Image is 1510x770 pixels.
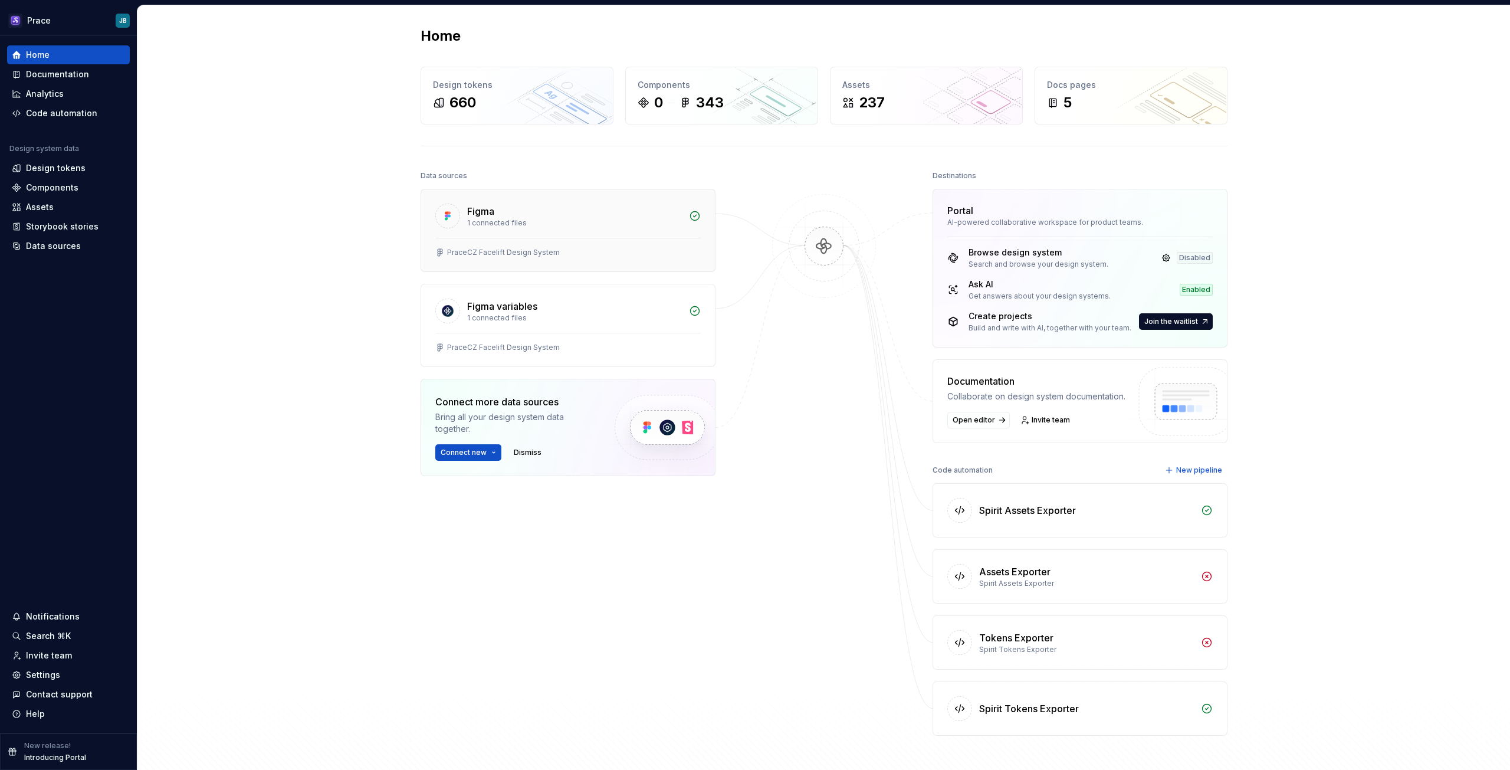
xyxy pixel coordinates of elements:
[441,448,487,457] span: Connect new
[969,260,1108,269] div: Search and browse your design system.
[933,462,993,479] div: Code automation
[842,79,1010,91] div: Assets
[1035,67,1227,124] a: Docs pages5
[433,79,601,91] div: Design tokens
[26,107,97,119] div: Code automation
[9,144,79,153] div: Design system data
[7,237,130,255] a: Data sources
[979,503,1076,517] div: Spirit Assets Exporter
[27,15,51,27] div: Prace
[7,45,130,64] a: Home
[26,88,64,100] div: Analytics
[7,705,130,723] button: Help
[467,299,537,313] div: Figma variables
[7,198,130,217] a: Assets
[435,395,595,409] div: Connect more data sources
[26,68,89,80] div: Documentation
[467,313,682,323] div: 1 connected files
[1177,252,1213,264] div: Disabled
[969,310,1131,322] div: Create projects
[7,65,130,84] a: Documentation
[947,218,1213,227] div: AI-powered collaborative workspace for product teams.
[26,221,99,232] div: Storybook stories
[979,645,1194,654] div: Spirit Tokens Exporter
[467,204,494,218] div: Figma
[26,240,81,252] div: Data sources
[859,93,885,112] div: 237
[979,579,1194,588] div: Spirit Assets Exporter
[7,607,130,626] button: Notifications
[1176,466,1222,475] span: New pipeline
[119,16,127,25] div: JB
[7,685,130,704] button: Contact support
[421,27,461,45] h2: Home
[435,411,595,435] div: Bring all your design system data together.
[447,343,560,352] div: PraceCZ Facelift Design System
[1047,79,1215,91] div: Docs pages
[979,565,1051,579] div: Assets Exporter
[26,49,50,61] div: Home
[7,84,130,103] a: Analytics
[26,708,45,720] div: Help
[26,630,71,642] div: Search ⌘K
[7,646,130,665] a: Invite team
[654,93,663,112] div: 0
[953,415,995,425] span: Open editor
[24,753,86,762] p: Introducing Portal
[514,448,541,457] span: Dismiss
[435,444,501,461] button: Connect new
[2,8,134,33] button: PraceJB
[26,650,72,661] div: Invite team
[1144,317,1198,326] span: Join the waitlist
[7,159,130,178] a: Design tokens
[26,201,54,213] div: Assets
[1139,313,1213,330] button: Join the waitlist
[7,104,130,123] a: Code automation
[638,79,806,91] div: Components
[1180,284,1213,296] div: Enabled
[7,627,130,646] button: Search ⌘K
[26,611,80,622] div: Notifications
[447,248,560,257] div: PraceCZ Facelift Design System
[24,741,71,751] p: New release!
[467,218,682,228] div: 1 connected files
[696,93,724,112] div: 343
[969,247,1108,258] div: Browse design system
[947,204,973,218] div: Portal
[26,689,93,700] div: Contact support
[26,182,78,194] div: Components
[969,323,1131,333] div: Build and write with AI, together with your team.
[8,14,22,28] img: 63932fde-23f0-455f-9474-7c6a8a4930cd.png
[933,168,976,184] div: Destinations
[1032,415,1070,425] span: Invite team
[421,284,715,367] a: Figma variables1 connected filesPraceCZ Facelift Design System
[7,217,130,236] a: Storybook stories
[508,444,547,461] button: Dismiss
[449,93,476,112] div: 660
[969,278,1111,290] div: Ask AI
[1161,462,1227,479] button: New pipeline
[947,374,1125,388] div: Documentation
[979,702,1079,716] div: Spirit Tokens Exporter
[7,666,130,684] a: Settings
[830,67,1023,124] a: Assets237
[947,412,1010,428] a: Open editor
[947,391,1125,402] div: Collaborate on design system documentation.
[421,189,715,272] a: Figma1 connected filesPraceCZ Facelift Design System
[625,67,818,124] a: Components0343
[7,178,130,197] a: Components
[26,669,60,681] div: Settings
[421,168,467,184] div: Data sources
[1017,412,1075,428] a: Invite team
[1063,93,1072,112] div: 5
[969,291,1111,301] div: Get answers about your design systems.
[979,631,1053,645] div: Tokens Exporter
[26,162,86,174] div: Design tokens
[421,67,613,124] a: Design tokens660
